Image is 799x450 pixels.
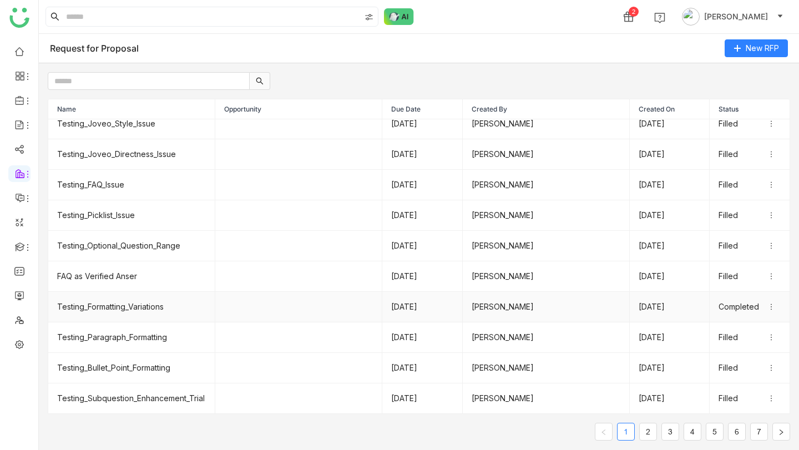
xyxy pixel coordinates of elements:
td: [DATE] [630,231,710,261]
td: [DATE] [382,170,463,200]
td: Testing_Optional_Question_Range [48,231,215,261]
img: ask-buddy-normal.svg [384,8,414,25]
td: [DATE] [630,353,710,383]
td: [DATE] [382,139,463,170]
div: Filled [719,179,781,191]
td: Testing_Joveo_Directness_Issue [48,139,215,170]
button: [PERSON_NAME] [680,8,786,26]
td: [DATE] [630,139,710,170]
td: [PERSON_NAME] [463,292,630,322]
td: [DATE] [382,353,463,383]
a: 6 [729,423,745,440]
td: [DATE] [382,231,463,261]
a: 1 [618,423,634,440]
th: Created On [630,99,710,119]
td: Testing_FAQ_Issue [48,170,215,200]
li: 7 [750,423,768,441]
td: [DATE] [382,109,463,139]
td: [DATE] [630,383,710,414]
td: [DATE] [630,261,710,292]
td: [DATE] [630,109,710,139]
div: Filled [719,209,781,221]
td: [PERSON_NAME] [463,383,630,414]
div: Filled [719,392,781,405]
li: 3 [661,423,679,441]
td: Testing_Bullet_Point_Formatting [48,353,215,383]
td: Testing_Formatting_Variations [48,292,215,322]
td: [DATE] [382,383,463,414]
button: New RFP [725,39,788,57]
div: Filled [719,331,781,343]
a: 4 [684,423,701,440]
td: [PERSON_NAME] [463,322,630,353]
div: Filled [719,362,781,374]
td: FAQ as Verified Anser [48,261,215,292]
span: New RFP [746,42,779,54]
div: 2 [629,7,639,17]
li: 2 [639,423,657,441]
td: [DATE] [630,322,710,353]
td: [PERSON_NAME] [463,261,630,292]
th: Created By [463,99,630,119]
img: logo [9,8,29,28]
div: Filled [719,240,781,252]
td: [DATE] [630,200,710,231]
td: Testing_Paragraph_Formatting [48,322,215,353]
th: Status [710,99,790,119]
td: [PERSON_NAME] [463,139,630,170]
button: Next Page [772,423,790,441]
li: 1 [617,423,635,441]
div: Filled [719,148,781,160]
a: 7 [751,423,767,440]
img: avatar [682,8,700,26]
td: [DATE] [630,170,710,200]
div: Filled [719,118,781,130]
td: [PERSON_NAME] [463,200,630,231]
td: Testing_Picklist_Issue [48,200,215,231]
img: search-type.svg [365,13,373,22]
button: Previous Page [595,423,613,441]
td: Testing_Joveo_Style_Issue [48,109,215,139]
div: Completed [719,301,781,313]
td: [PERSON_NAME] [463,170,630,200]
a: 3 [662,423,679,440]
li: 4 [684,423,701,441]
td: [DATE] [382,292,463,322]
td: [PERSON_NAME] [463,109,630,139]
td: [PERSON_NAME] [463,353,630,383]
li: 6 [728,423,746,441]
span: [PERSON_NAME] [704,11,768,23]
td: [DATE] [382,322,463,353]
td: [PERSON_NAME] [463,231,630,261]
a: 5 [706,423,723,440]
td: Testing_Subquestion_Enhancement_Trial [48,383,215,414]
img: help.svg [654,12,665,23]
th: Name [48,99,215,119]
td: [DATE] [382,261,463,292]
a: 2 [640,423,656,440]
div: Request for Proposal [50,43,139,54]
td: [DATE] [630,292,710,322]
th: Due Date [382,99,463,119]
th: Opportunity [215,99,382,119]
div: Filled [719,270,781,282]
td: [DATE] [382,200,463,231]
